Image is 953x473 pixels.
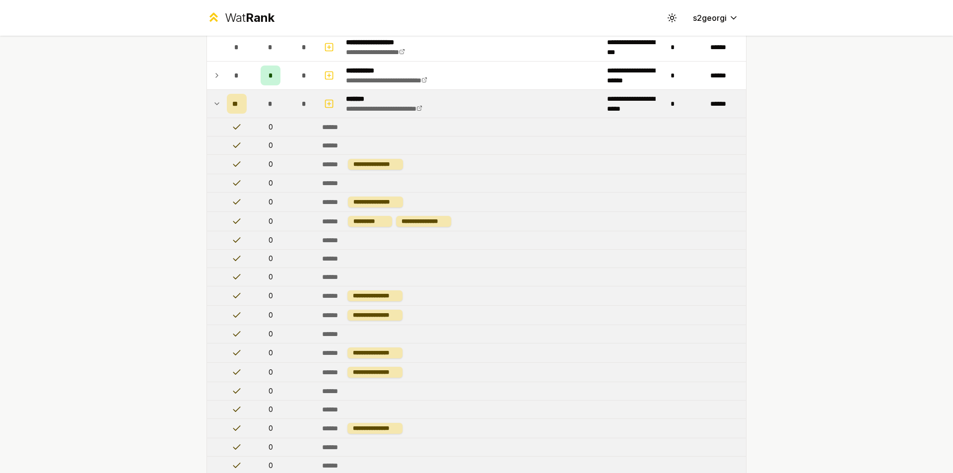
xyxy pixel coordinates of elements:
[251,155,290,174] td: 0
[251,382,290,400] td: 0
[251,419,290,438] td: 0
[251,118,290,136] td: 0
[251,306,290,325] td: 0
[251,193,290,211] td: 0
[251,401,290,418] td: 0
[251,343,290,362] td: 0
[246,10,274,25] span: Rank
[251,286,290,305] td: 0
[225,10,274,26] div: Wat
[251,325,290,343] td: 0
[206,10,274,26] a: WatRank
[693,12,727,24] span: s2georgi
[251,212,290,231] td: 0
[251,363,290,382] td: 0
[251,231,290,249] td: 0
[685,9,747,27] button: s2georgi
[251,174,290,192] td: 0
[251,438,290,456] td: 0
[251,250,290,268] td: 0
[251,268,290,286] td: 0
[251,136,290,154] td: 0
